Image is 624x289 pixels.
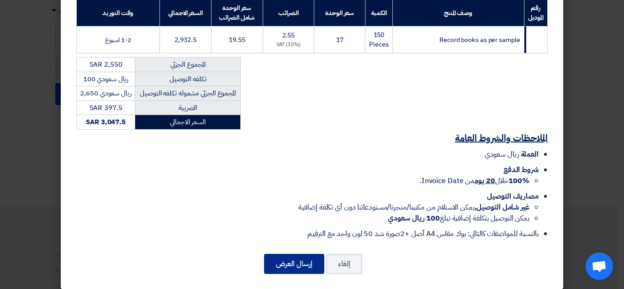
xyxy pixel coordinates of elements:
strong: غير شامل التوصيل, [475,202,529,213]
td: تكلفه التوصيل [135,72,241,86]
span: ريال سعودي 100 [83,74,129,84]
td: المجموع الجزئي مشموله تكلفه التوصيل [135,86,241,101]
td: الضريبة [135,100,241,115]
a: Open chat [586,252,613,280]
td: SAR 2,550 [77,58,135,72]
strong: 100 ريال سعودي [388,213,440,224]
button: إلغاء [326,254,362,274]
li: يمكن الاستلام من مكتبنا/متجرنا/مستودعاتنا دون أي تكلفة إضافية [76,202,529,213]
span: شروط الدفع [503,164,539,175]
span: 150 Pieces [369,30,388,49]
span: SAR 397.5 [90,103,122,113]
span: مصاريف التوصيل [487,191,539,202]
span: 19.55 [229,35,245,45]
div: (15%) VAT [267,41,311,49]
strong: 100% [508,175,529,186]
span: 2,932.5 [175,35,196,45]
li: يمكن التوصيل بتكلفة إضافية تبلغ [76,213,529,224]
span: ريال سعودي 2,650 [80,88,131,98]
strong: SAR 3,047.5 [86,117,126,127]
span: 1-2 اسبوع [105,35,131,45]
li: بالنسبة للمواصفات كالتالي: بوك مقاس A4 أصل +2صورة شد 50 لون واحد مع الترقيم [76,228,539,239]
td: المجموع الجزئي [135,58,241,72]
span: 17 [336,35,344,45]
button: إرسال العرض [264,254,324,274]
u: 20 يوم [475,175,495,186]
span: Record books as per sample [439,35,520,45]
span: خلال من Invoice Date. [420,175,529,186]
u: الملاحظات والشروط العامة [455,131,548,145]
span: ريال سعودي [485,149,519,160]
span: العملة [521,149,539,160]
td: السعر الاجمالي [135,115,241,130]
span: 2.55 [282,31,295,40]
